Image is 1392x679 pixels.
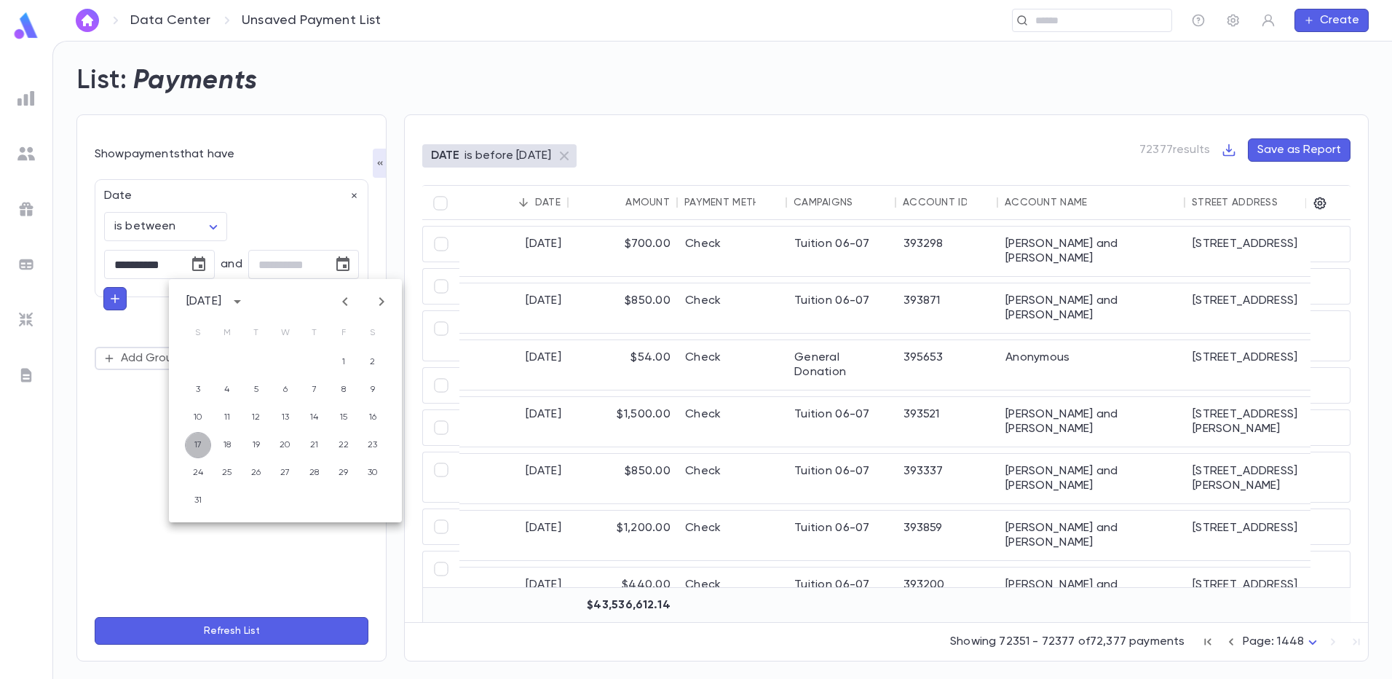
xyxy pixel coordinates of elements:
div: Anonymous [998,340,1185,390]
button: 3 [185,377,211,403]
img: batches_grey.339ca447c9d9533ef1741baa751efc33.svg [17,256,35,273]
div: 393298 [896,227,998,276]
button: 22 [331,432,357,458]
div: Payment Method [684,197,776,208]
span: Wednesday [272,318,298,348]
button: Sort [1087,191,1110,214]
div: $850.00 [569,454,678,503]
div: $700.00 [569,227,678,276]
div: Check [678,397,787,447]
div: $43,536,612.14 [569,588,678,623]
div: [PERSON_NAME] and [PERSON_NAME] [998,454,1185,503]
div: Date [535,197,561,208]
div: DATEis before [DATE] [422,144,577,168]
div: [DATE] [459,227,569,276]
button: 25 [214,460,240,486]
div: Tuition 06-07 [787,227,896,276]
button: 10 [185,404,211,431]
p: DATE [431,149,460,163]
img: home_white.a664292cf8c1dea59945f0da9f25487c.svg [79,15,96,26]
div: Tuition 06-07 [787,568,896,617]
span: is between [114,221,176,232]
button: Sort [756,191,779,214]
div: [STREET_ADDRESS] [1185,340,1326,390]
img: imports_grey.530a8a0e642e233f2baf0ef88e8c9fcb.svg [17,311,35,329]
button: Previous month [333,290,357,313]
button: 29 [331,460,357,486]
span: Saturday [360,318,386,348]
span: Tuesday [243,318,269,348]
div: $850.00 [569,283,678,333]
button: 19 [243,432,269,458]
div: [PERSON_NAME] and [PERSON_NAME] [998,568,1185,617]
div: Date [95,180,359,203]
button: 8 [331,377,357,403]
button: 6 [272,377,298,403]
span: Sunday [185,318,211,348]
button: 23 [360,432,386,458]
button: Sort [512,191,535,214]
span: Thursday [301,318,328,348]
div: 393337 [896,454,998,503]
button: 11 [214,404,240,431]
div: 393859 [896,511,998,560]
div: is between [104,213,227,241]
div: $440.00 [569,568,678,617]
div: $54.00 [569,340,678,390]
button: 27 [272,460,298,486]
a: Data Center [130,12,210,28]
div: $1,500.00 [569,397,678,447]
button: Sort [967,191,990,214]
button: Create [1294,9,1369,32]
button: 24 [185,460,211,486]
button: calendar view is open, switch to year view [226,290,249,313]
button: Next month [370,290,393,313]
div: Account Name [1005,197,1087,208]
h2: Payments [133,65,258,97]
div: Check [678,511,787,560]
div: Amount [625,197,670,208]
button: 4 [214,377,240,403]
div: [DATE] [186,294,221,309]
button: Add Group [95,347,190,370]
div: [DATE] [459,397,569,447]
button: Sort [602,191,625,214]
button: 18 [214,432,240,458]
div: Check [678,227,787,276]
div: Tuition 06-07 [787,454,896,503]
div: Check [678,454,787,503]
div: $1,200.00 [569,511,678,560]
button: Refresh List [95,617,368,645]
div: Check [678,340,787,390]
div: [STREET_ADDRESS] [1185,511,1326,560]
div: Tuition 06-07 [787,283,896,333]
button: 30 [360,460,386,486]
div: 395653 [896,340,998,390]
div: 393521 [896,397,998,447]
button: Sort [853,191,877,214]
button: 5 [243,377,269,403]
div: [PERSON_NAME] and [PERSON_NAME] [998,227,1185,276]
div: [DATE] [459,454,569,503]
button: Sort [1278,191,1301,214]
span: Monday [214,318,240,348]
div: Check [678,568,787,617]
div: [DATE] [459,568,569,617]
button: 17 [185,432,211,458]
div: Check [678,283,787,333]
h2: List: [76,65,127,97]
p: is before [DATE] [464,149,552,163]
button: Save as Report [1248,138,1351,162]
button: 16 [360,404,386,431]
p: Showing 72351 - 72377 of 72,377 payments [950,635,1185,649]
button: Choose date [328,250,357,279]
img: letters_grey.7941b92b52307dd3b8a917253454ce1c.svg [17,366,35,384]
button: 14 [301,404,328,431]
img: logo [12,12,41,40]
div: Campaigns [794,197,853,208]
button: 9 [360,377,386,403]
div: Page: 1448 [1243,631,1321,654]
div: 393871 [896,283,998,333]
button: 31 [185,487,211,514]
button: 20 [272,432,298,458]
